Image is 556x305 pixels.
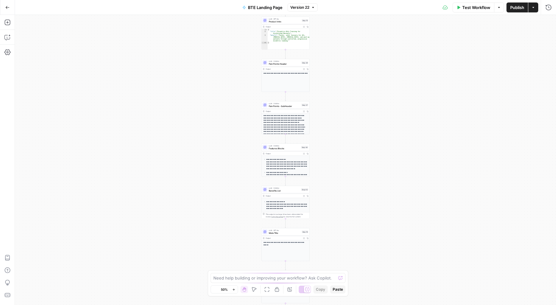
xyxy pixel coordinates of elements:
span: LLM · O4 Mini [269,145,300,147]
div: LLM · GPT-4oProduct IntroStep 15Output{ "title":"Eccentric-Only Training for Accelerated Recovery... [261,17,310,50]
button: Paste [330,285,345,293]
g: Edge from step_5 to step_15 [285,7,286,16]
div: 4 [262,42,268,44]
div: Step 37 [302,104,308,106]
div: Step 42 [301,188,308,191]
div: Output [266,110,301,113]
div: Step 36 [302,61,308,64]
div: 3 [262,35,268,42]
span: Features Blocks [269,147,300,150]
span: LLM · GPT-4o [269,229,301,232]
button: BTE Landing Page [239,2,286,12]
g: Edge from step_37 to step_44 [285,134,286,143]
span: Product Intro [269,20,301,23]
span: Benefits List [269,189,300,192]
div: Output [266,68,301,70]
g: Edge from step_15 to step_36 [285,49,286,58]
span: Publish [510,4,524,11]
button: Publish [506,2,528,12]
span: Test Workflow [462,4,490,11]
div: Step 16 [302,230,308,233]
div: 2 [262,31,268,35]
button: Version 22 [288,3,318,12]
span: LLM · GPT-4o [269,18,301,20]
span: Copy the output [271,216,283,218]
span: Toggle code folding, rows 1 through 4 [266,29,268,31]
g: Edge from step_36 to step_37 [285,92,286,101]
g: Edge from step_16 to step_27 [285,261,286,270]
span: LLM · O4 Mini [269,102,300,105]
div: Output [266,237,301,239]
span: 50% [221,287,228,292]
div: Output [266,152,301,155]
g: Edge from step_44 to step_42 [285,176,286,185]
span: LLM · O4 Mini [269,187,300,189]
span: LLM · O4 Mini [269,60,300,62]
span: Pain Points - SubHeader [269,104,300,108]
button: Copy [313,285,328,293]
g: Edge from step_42 to step_16 [285,219,286,228]
div: Output [266,195,301,197]
div: 1 [262,29,268,31]
span: Meta Title [269,231,301,234]
div: Output [266,25,301,28]
span: Paste [333,287,343,292]
span: Copy [316,287,325,292]
button: Test Workflow [453,2,494,12]
div: This output is too large & has been abbreviated for review. to view the full content. [266,213,308,218]
span: Pain Points Header [269,62,300,65]
span: Version 22 [290,5,309,10]
div: Step 44 [301,146,308,149]
div: Step 15 [302,19,308,22]
span: BTE Landing Page [248,4,283,11]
